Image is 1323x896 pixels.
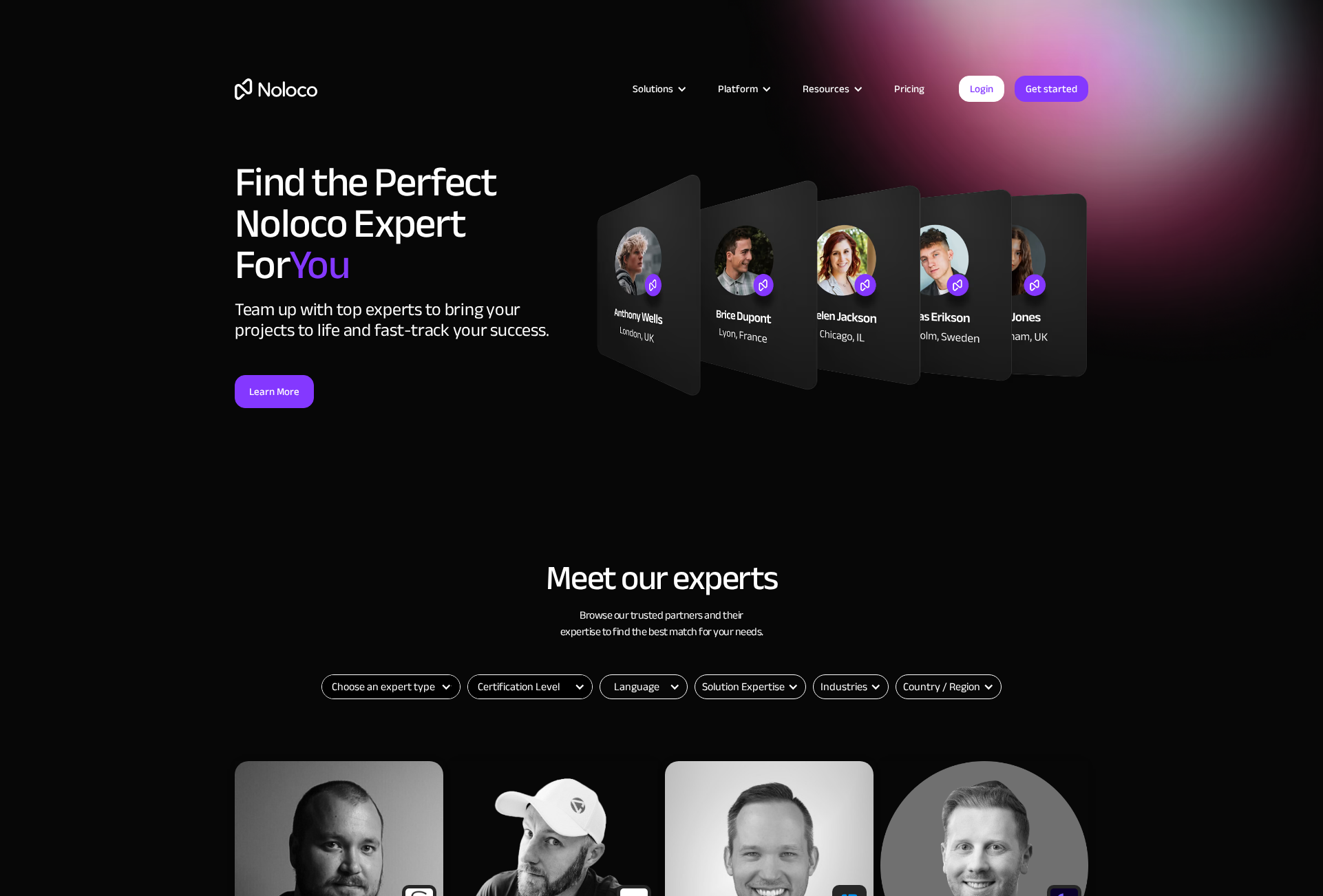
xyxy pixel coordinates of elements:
[1015,76,1088,102] a: Get started
[701,80,785,98] div: Platform
[235,559,1088,597] h2: Meet our experts
[695,674,806,699] form: Email Form
[813,674,889,699] div: Industries
[695,674,806,699] div: Solution Expertise
[600,674,688,699] form: Email Form
[467,674,593,699] form: Filter
[633,80,673,98] div: Solutions
[702,679,785,695] div: Solution Expertise
[718,80,758,98] div: Platform
[615,80,701,98] div: Solutions
[289,226,349,303] span: You
[959,76,1004,102] a: Login
[235,78,317,100] a: home
[235,299,582,341] div: Team up with top experts to bring your projects to life and fast-track your success.
[614,679,659,695] div: Language
[821,679,867,695] div: Industries
[803,80,849,98] div: Resources
[235,162,582,286] h1: Find the Perfect Noloco Expert For
[813,674,889,699] form: Email Form
[235,607,1088,640] h3: Browse our trusted partners and their expertise to find the best match for your needs.
[321,674,461,699] form: Filter
[877,80,942,98] a: Pricing
[896,674,1002,699] div: Country / Region
[896,674,1002,699] form: Email Form
[600,674,688,699] div: Language
[785,80,877,98] div: Resources
[235,375,314,408] a: Learn More
[903,679,980,695] div: Country / Region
